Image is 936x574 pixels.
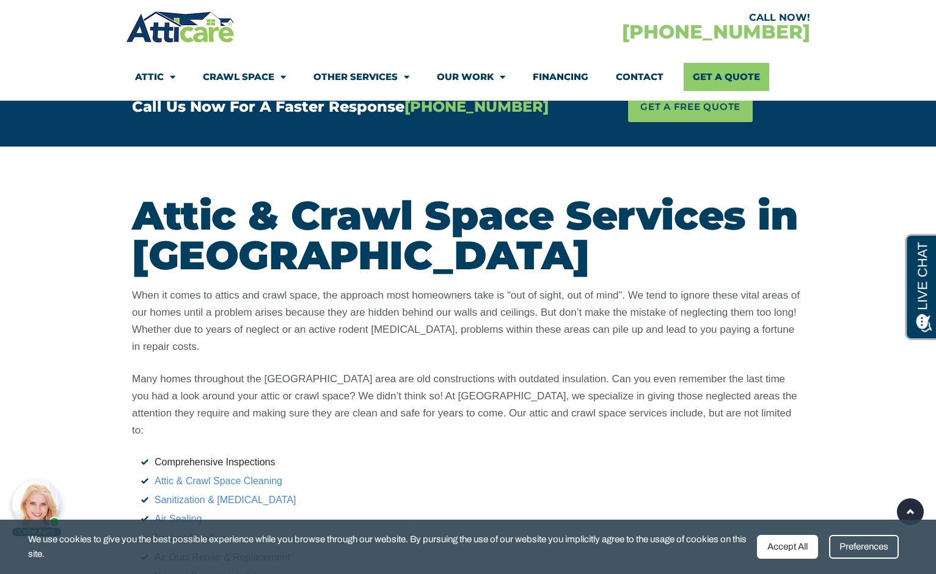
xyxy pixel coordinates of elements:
p: Many homes throughout the [GEOGRAPHIC_DATA] area are old constructions with outdated insulation. ... [132,371,804,439]
div: Preferences [829,535,899,559]
h2: Attic & Crawl Space Services in [GEOGRAPHIC_DATA] [132,195,804,275]
a: Attic & Crawl Space Cleaning [155,476,282,486]
a: Crawl Space [203,63,286,91]
a: Contact [616,63,664,91]
nav: Menu [135,63,801,91]
a: Sanitization & [MEDICAL_DATA] [155,495,296,505]
a: Air Sealing [155,514,202,524]
span: We use cookies to give you the best possible experience while you browse through our website. By ... [28,532,748,562]
a: Our Work [437,63,505,91]
div: CALL NOW! [468,13,810,23]
a: Financing [533,63,588,91]
h4: Call Us Now For A Faster Response [132,100,565,114]
span: Opens a chat window [30,10,98,25]
iframe: Chat Invitation [6,476,67,537]
a: Get A Quote [684,63,769,91]
span: [PHONE_NUMBER] [404,98,549,115]
p: When it comes to attics and crawl space, the approach most homeowners take is “out of sight, out ... [132,287,804,355]
li: Comprehensive Inspections [141,454,804,470]
a: Attic [135,63,175,91]
a: GET A FREE QUOTE [628,92,753,122]
div: Accept All [757,535,818,559]
a: Other Services [313,63,409,91]
span: GET A FREE QUOTE [640,98,740,116]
